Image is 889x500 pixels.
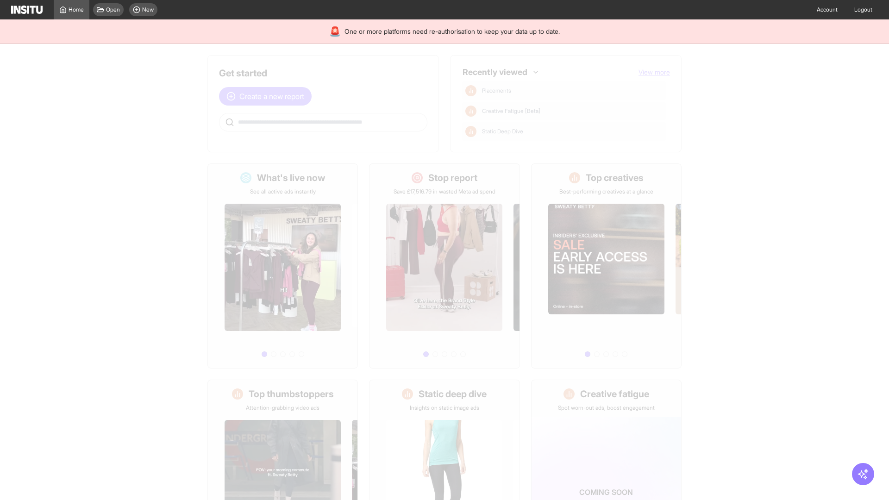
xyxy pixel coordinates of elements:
[11,6,43,14] img: Logo
[329,25,341,38] div: 🚨
[106,6,120,13] span: Open
[69,6,84,13] span: Home
[344,27,560,36] span: One or more platforms need re-authorisation to keep your data up to date.
[142,6,154,13] span: New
